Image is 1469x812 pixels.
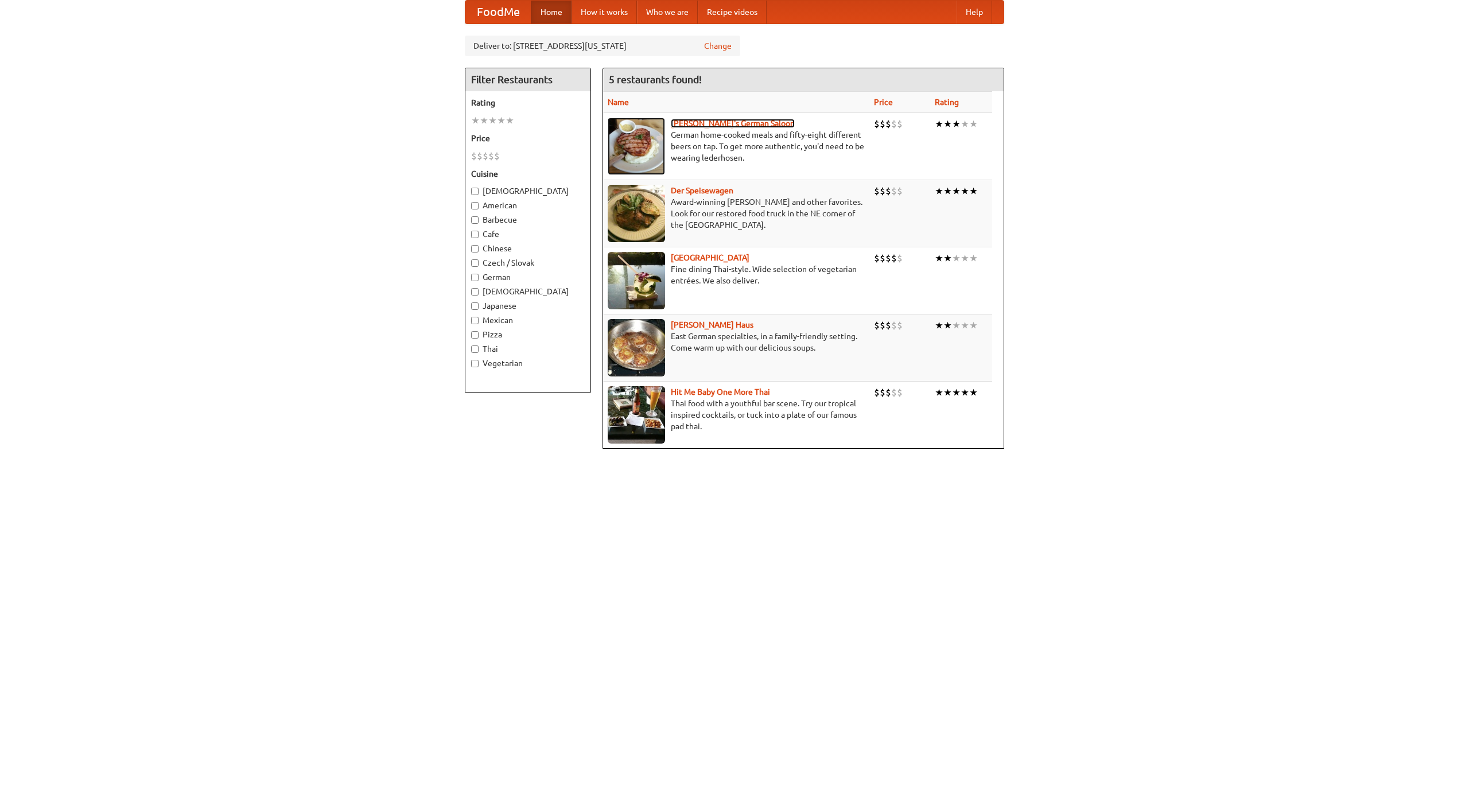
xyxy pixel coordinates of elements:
label: Cafe [471,228,585,240]
a: [PERSON_NAME] Haus [671,320,753,329]
li: $ [891,386,897,399]
li: ★ [480,114,488,127]
li: $ [897,319,903,332]
li: $ [874,118,880,130]
li: $ [874,319,880,332]
label: Czech / Slovak [471,257,585,269]
label: Barbecue [471,214,585,226]
label: Japanese [471,300,585,312]
h5: Cuisine [471,168,585,180]
li: ★ [935,386,943,399]
li: ★ [961,252,969,265]
li: ★ [471,114,480,127]
li: $ [897,118,903,130]
a: [GEOGRAPHIC_DATA] [671,253,749,262]
a: How it works [572,1,637,24]
li: ★ [943,118,952,130]
li: $ [885,185,891,197]
li: ★ [943,319,952,332]
li: $ [477,150,483,162]
label: [DEMOGRAPHIC_DATA] [471,185,585,197]
li: ★ [952,252,961,265]
li: ★ [969,386,978,399]
li: $ [880,386,885,399]
label: Chinese [471,243,585,254]
li: $ [471,150,477,162]
li: ★ [935,118,943,130]
li: $ [897,185,903,197]
li: ★ [969,118,978,130]
li: ★ [497,114,506,127]
a: Rating [935,98,959,107]
a: Der Speisewagen [671,186,733,195]
input: Mexican [471,317,479,324]
li: $ [885,386,891,399]
li: ★ [961,118,969,130]
input: American [471,202,479,209]
li: $ [880,118,885,130]
input: [DEMOGRAPHIC_DATA] [471,288,479,296]
li: $ [891,118,897,130]
input: Cafe [471,231,479,238]
ng-pluralize: 5 restaurants found! [609,74,702,85]
img: satay.jpg [608,252,665,309]
li: $ [891,185,897,197]
li: $ [880,319,885,332]
input: Japanese [471,302,479,310]
label: Pizza [471,329,585,340]
li: ★ [935,319,943,332]
li: ★ [943,252,952,265]
li: ★ [961,319,969,332]
li: $ [488,150,494,162]
a: Change [704,40,732,52]
input: Thai [471,345,479,353]
li: ★ [943,386,952,399]
li: $ [897,252,903,265]
img: speisewagen.jpg [608,185,665,242]
h4: Filter Restaurants [465,68,590,91]
li: ★ [969,319,978,332]
a: Price [874,98,893,107]
li: $ [483,150,488,162]
li: ★ [952,319,961,332]
li: $ [885,319,891,332]
img: kohlhaus.jpg [608,319,665,376]
h5: Rating [471,97,585,108]
li: $ [897,386,903,399]
a: Who we are [637,1,698,24]
label: [DEMOGRAPHIC_DATA] [471,286,585,297]
div: Deliver to: [STREET_ADDRESS][US_STATE] [465,36,740,56]
a: Name [608,98,629,107]
label: Mexican [471,314,585,326]
img: esthers.jpg [608,118,665,175]
label: American [471,200,585,211]
a: Hit Me Baby One More Thai [671,387,770,397]
a: Home [531,1,572,24]
li: ★ [488,114,497,127]
li: ★ [935,252,943,265]
li: ★ [952,118,961,130]
li: ★ [943,185,952,197]
input: Pizza [471,331,479,339]
a: FoodMe [465,1,531,24]
input: Czech / Slovak [471,259,479,267]
li: ★ [961,386,969,399]
a: [PERSON_NAME]'s German Saloon [671,119,795,128]
a: Help [957,1,992,24]
li: ★ [969,252,978,265]
p: German home-cooked meals and fifty-eight different beers on tap. To get more authentic, you'd nee... [608,129,865,164]
li: ★ [935,185,943,197]
li: $ [885,252,891,265]
img: babythai.jpg [608,386,665,444]
li: $ [880,252,885,265]
h5: Price [471,133,585,144]
a: Recipe videos [698,1,767,24]
input: Vegetarian [471,360,479,367]
li: ★ [952,386,961,399]
li: $ [874,252,880,265]
input: Barbecue [471,216,479,224]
